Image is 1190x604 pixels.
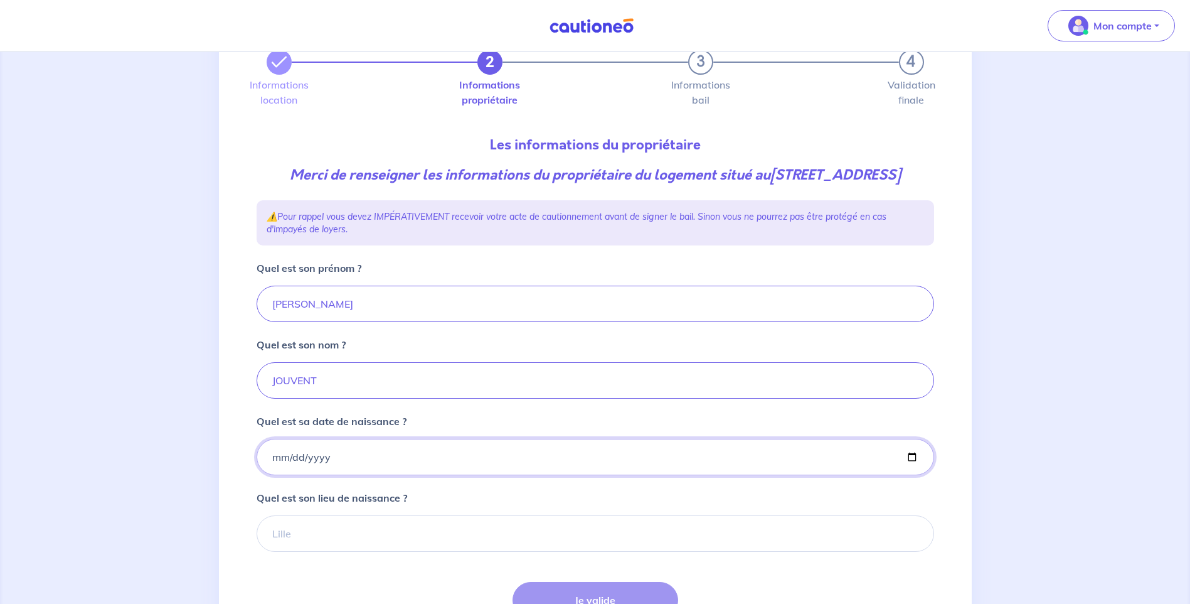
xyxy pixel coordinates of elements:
[257,286,934,322] input: Daniel
[257,414,406,429] p: Quel est sa date de naissance ?
[257,135,934,155] p: Les informations du propriétaire
[267,80,292,105] label: Informations location
[477,80,502,105] label: Informations propriétaire
[257,362,934,399] input: Duteuil
[770,165,900,185] strong: [STREET_ADDRESS]
[257,515,934,552] input: Lille
[1068,16,1088,36] img: illu_account_valid_menu.svg
[267,211,886,235] em: Pour rappel vous devez IMPÉRATIVEMENT recevoir votre acte de cautionnement avant de signer le bai...
[257,490,407,505] p: Quel est son lieu de naissance ?
[257,261,361,276] p: Quel est son prénom ?
[688,80,713,105] label: Informations bail
[1093,18,1152,33] p: Mon compte
[1048,10,1175,41] button: illu_account_valid_menu.svgMon compte
[290,165,900,185] em: Merci de renseigner les informations du propriétaire du logement situé au
[477,50,502,75] button: 2
[257,337,346,352] p: Quel est son nom ?
[257,439,934,475] input: birthdate.placeholder
[545,18,639,34] img: Cautioneo
[899,80,924,105] label: Validation finale
[267,210,924,235] p: ⚠️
